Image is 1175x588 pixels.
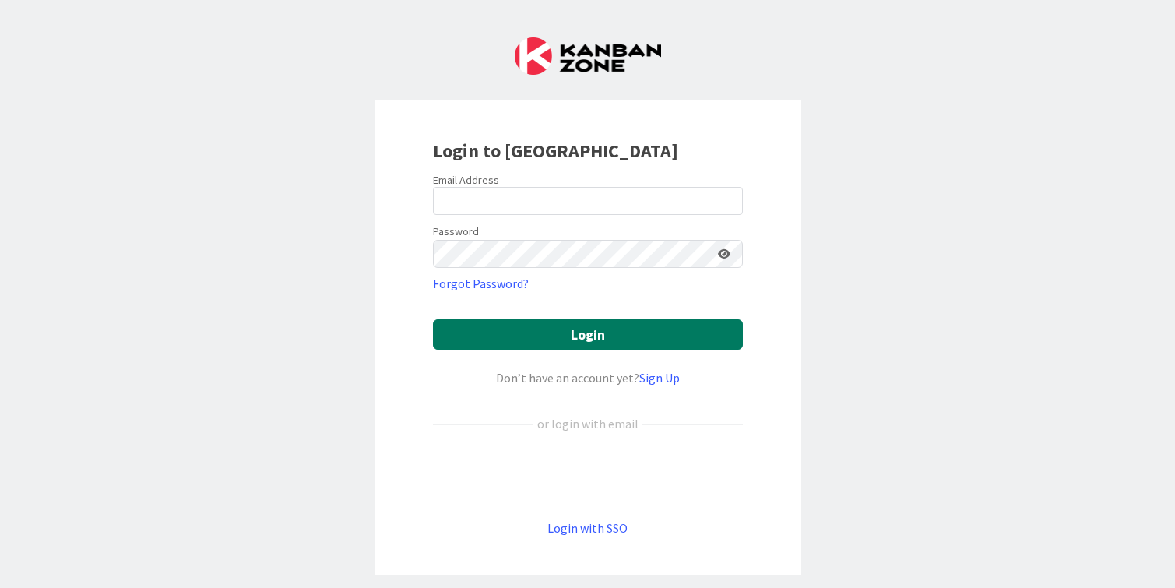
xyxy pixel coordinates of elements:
a: Login with SSO [547,520,628,536]
img: Kanban Zone [515,37,661,75]
div: Don’t have an account yet? [433,368,743,387]
div: or login with email [533,414,642,433]
label: Password [433,224,479,240]
label: Email Address [433,173,499,187]
a: Forgot Password? [433,274,529,293]
iframe: Sign in with Google Button [425,459,751,493]
button: Login [433,319,743,350]
b: Login to [GEOGRAPHIC_DATA] [433,139,678,163]
a: Sign Up [639,370,680,386]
